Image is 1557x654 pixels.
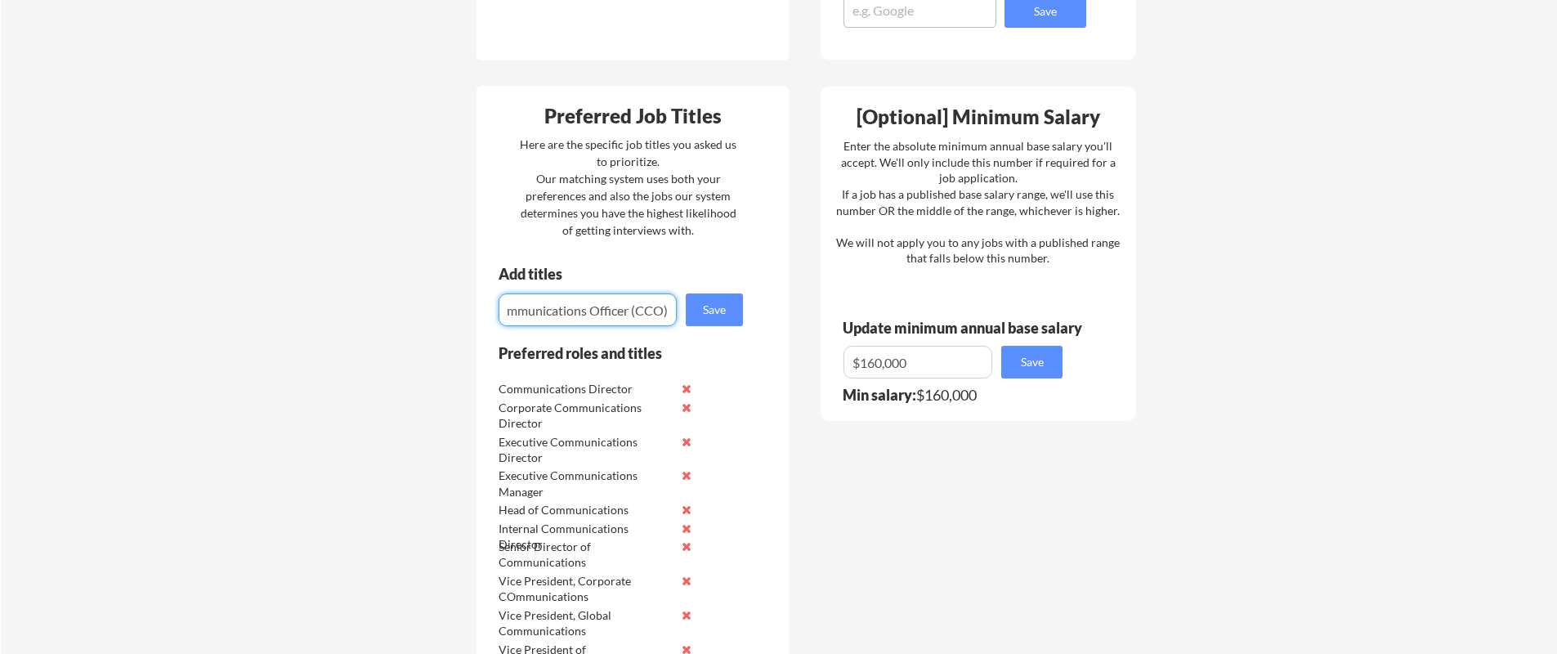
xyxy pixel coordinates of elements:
[1001,346,1063,379] button: Save
[843,387,1073,402] div: $160,000
[499,267,729,281] div: Add titles
[481,106,785,126] div: Preferred Job Titles
[499,434,671,466] div: Executive Communications Director
[516,136,740,239] div: Here are the specific job titles you asked us to prioritize. Our matching system uses both your p...
[499,607,671,639] div: Vice President, Global Communications
[499,573,671,605] div: Vice President, Corporate COmmunications
[499,468,671,499] div: Executive Communications Manager
[499,293,677,326] input: E.g. Senior Product Manager
[499,346,721,361] div: Preferred roles and titles
[826,107,1130,127] div: [Optional] Minimum Salary
[843,320,1088,335] div: Update minimum annual base salary
[836,138,1120,267] div: Enter the absolute minimum annual base salary you'll accept. We'll only include this number if re...
[499,539,671,571] div: Senior Director of Communications
[499,381,671,397] div: Communications Director
[843,386,916,404] strong: Min salary:
[499,400,671,432] div: Corporate Communications Director
[499,521,671,553] div: Internal Communications Director
[843,346,992,379] input: E.g. $100,000
[499,502,671,518] div: Head of Communications
[686,293,743,326] button: Save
